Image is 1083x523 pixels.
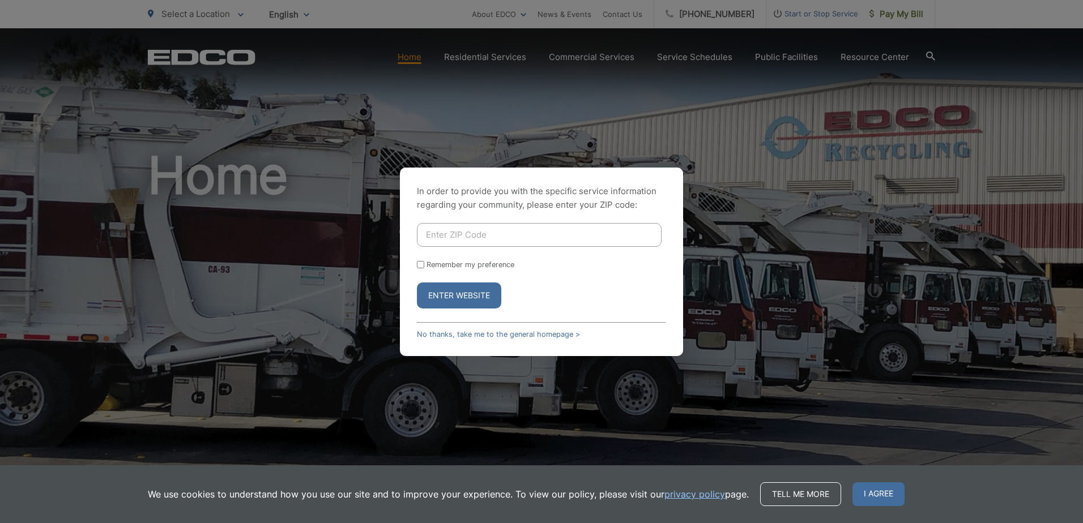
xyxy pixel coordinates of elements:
a: No thanks, take me to the general homepage > [417,330,580,338]
label: Remember my preference [427,260,514,269]
a: privacy policy [664,487,725,501]
a: Tell me more [760,482,841,506]
span: I agree [852,482,905,506]
p: We use cookies to understand how you use our site and to improve your experience. To view our pol... [148,487,749,501]
p: In order to provide you with the specific service information regarding your community, please en... [417,185,666,212]
input: Enter ZIP Code [417,223,662,247]
button: Enter Website [417,282,501,308]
